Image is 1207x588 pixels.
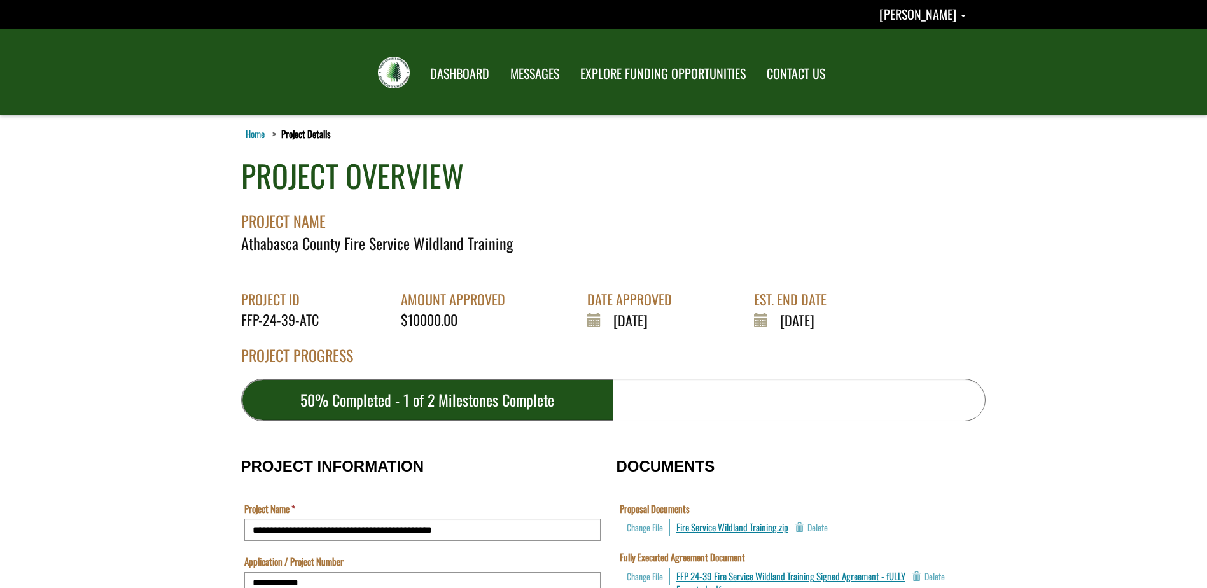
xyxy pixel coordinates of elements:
div: Athabasca County Fire Service Wildland Training [241,232,986,254]
div: PROJECT PROGRESS [241,344,986,379]
div: [DATE] [754,310,836,330]
a: EXPLORE FUNDING OPPORTUNITIES [571,58,755,90]
div: [DATE] [587,310,681,330]
div: EST. END DATE [754,290,836,309]
li: Project Details [269,127,331,141]
span: [PERSON_NAME] [879,4,956,24]
nav: Main Navigation [419,54,835,90]
label: Proposal Documents [620,502,690,515]
label: Application / Project Number [244,555,344,568]
div: DATE APPROVED [587,290,681,309]
div: $10000.00 [401,310,515,330]
a: MESSAGES [501,58,569,90]
button: Delete [795,519,828,536]
button: Delete [912,568,945,585]
button: Choose File for Proposal Documents [620,519,670,536]
div: FFP-24-39-ATC [241,310,328,330]
label: Fully Executed Agreement Document [620,550,745,564]
a: DASHBOARD [421,58,499,90]
div: AMOUNT APPROVED [401,290,515,309]
a: Home [243,125,267,142]
button: Choose File for Fully Executed Agreement Document [620,568,670,585]
div: PROJECT ID [241,290,328,309]
a: Candace Hewko [879,4,966,24]
div: 50% Completed - 1 of 2 Milestones Complete [242,379,613,421]
label: Project Name [244,502,295,515]
h3: DOCUMENTS [617,458,966,475]
div: PROJECT OVERVIEW [241,154,464,198]
h3: PROJECT INFORMATION [241,458,604,475]
a: Fire Service Wildland Training.zip [676,520,788,534]
a: CONTACT US [757,58,835,90]
img: FRIAA Submissions Portal [378,57,410,88]
div: PROJECT NAME [241,198,986,232]
input: Project Name [244,519,601,541]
